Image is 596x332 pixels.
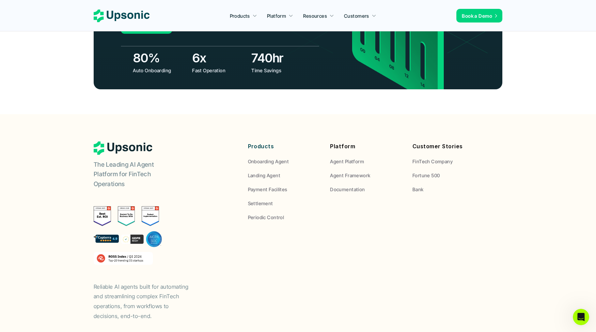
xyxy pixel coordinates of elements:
[344,12,369,19] p: Customers
[412,141,485,151] p: Customer Stories
[412,158,453,165] p: FinTech Company
[248,214,320,221] a: Periodic Control
[248,172,280,179] p: Landing Agent
[412,172,440,179] p: Fortune 500
[133,49,189,66] h3: 80%
[248,186,320,193] a: Payment Facilites
[330,141,402,151] p: Platform
[248,186,287,193] p: Payment Facilites
[248,172,320,179] a: Landing Agent
[330,172,370,179] p: Agent Framework
[248,158,320,165] a: Onboarding Agent
[248,141,320,151] p: Products
[248,158,289,165] p: Onboarding Agent
[412,186,424,193] p: Bank
[251,49,307,66] h3: 740hr
[248,200,273,207] p: Settlement
[462,12,492,19] p: Book a Demo
[133,67,187,74] p: Auto Onboarding
[226,10,261,22] a: Products
[330,186,365,193] p: Documentation
[330,186,402,193] a: Documentation
[230,12,250,19] p: Products
[248,214,284,221] p: Periodic Control
[303,12,327,19] p: Resources
[94,160,179,189] p: The Leading AI Agent Platform for FinTech Operations
[251,67,305,74] p: Time Savings
[573,309,589,325] iframe: Intercom live chat
[248,200,320,207] a: Settlement
[94,282,196,321] p: Reliable AI agents built for automating and streamlining complex FinTech operations, from workflo...
[192,67,246,74] p: Fast Operation
[330,158,364,165] p: Agent Platform
[192,49,248,66] h3: 6x
[456,9,502,22] a: Book a Demo
[267,12,286,19] p: Platform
